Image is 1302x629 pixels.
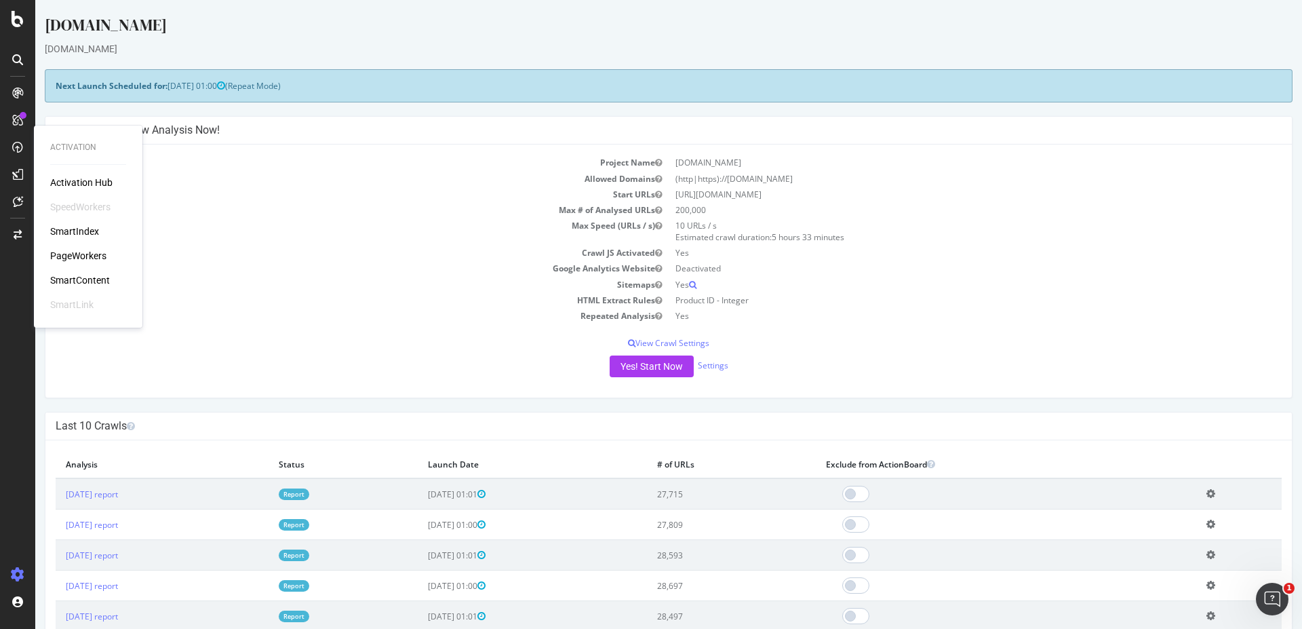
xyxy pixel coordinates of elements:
div: [DOMAIN_NAME] [9,14,1257,42]
a: Settings [663,360,693,371]
a: Report [243,519,274,531]
strong: Next Launch Scheduled for: [20,80,132,92]
p: View Crawl Settings [20,337,1246,349]
td: Google Analytics Website [20,261,633,276]
span: [DATE] 01:00 [132,80,190,92]
td: 10 URLs / s Estimated crawl duration: [633,218,1246,245]
td: Crawl JS Activated [20,245,633,261]
span: [DATE] 01:00 [393,580,450,592]
span: [DATE] 01:01 [393,550,450,561]
td: 27,809 [612,510,781,540]
a: [DATE] report [31,489,83,500]
th: Exclude from ActionBoard [781,451,1161,478]
td: Start URLs [20,187,633,202]
a: [DATE] report [31,519,83,531]
td: [URL][DOMAIN_NAME] [633,187,1246,202]
td: (http|https)://[DOMAIN_NAME] [633,171,1246,187]
td: 28,697 [612,571,781,601]
td: 27,715 [612,478,781,510]
a: Report [243,489,274,500]
span: [DATE] 01:00 [393,519,450,531]
a: PageWorkers [50,249,106,263]
span: [DATE] 01:01 [393,611,450,622]
td: Yes [633,277,1246,292]
td: Deactivated [633,261,1246,276]
span: 1 [1284,583,1295,594]
div: Activation [50,142,126,153]
a: Activation Hub [50,176,113,189]
td: Yes [633,245,1246,261]
td: HTML Extract Rules [20,292,633,308]
th: Launch Date [382,451,612,478]
td: Repeated Analysis [20,308,633,324]
iframe: Intercom live chat [1256,583,1288,615]
td: 200,000 [633,202,1246,218]
div: SmartLink [50,298,94,311]
th: Status [233,451,382,478]
div: (Repeat Mode) [9,69,1257,102]
td: Sitemaps [20,277,633,292]
div: [DOMAIN_NAME] [9,42,1257,56]
td: Allowed Domains [20,171,633,187]
a: [DATE] report [31,611,83,622]
th: # of URLs [612,451,781,478]
td: Max # of Analysed URLs [20,202,633,218]
td: [DOMAIN_NAME] [633,155,1246,170]
a: [DATE] report [31,580,83,592]
td: Product ID - Integer [633,292,1246,308]
td: Yes [633,308,1246,324]
a: Report [243,550,274,561]
span: 5 hours 33 minutes [736,231,809,243]
span: [DATE] 01:01 [393,489,450,500]
h4: Last 10 Crawls [20,419,1246,433]
div: SpeedWorkers [50,200,111,214]
a: Report [243,611,274,622]
h4: Configure your New Analysis Now! [20,123,1246,137]
td: Project Name [20,155,633,170]
td: Max Speed (URLs / s) [20,218,633,245]
th: Analysis [20,451,233,478]
a: SmartContent [50,273,110,287]
button: Yes! Start Now [574,356,658,377]
a: Report [243,580,274,592]
a: [DATE] report [31,550,83,561]
a: SmartIndex [50,225,99,238]
td: 28,593 [612,540,781,571]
